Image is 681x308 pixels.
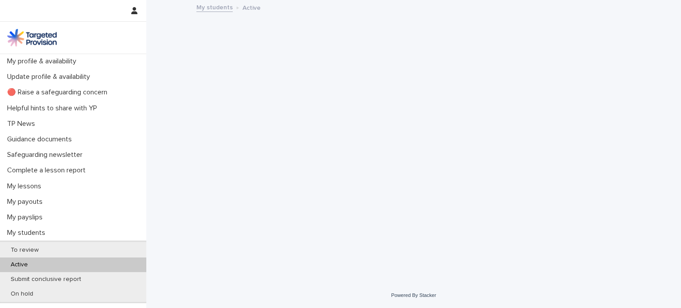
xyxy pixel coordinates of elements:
p: My payouts [4,198,50,206]
p: My profile & availability [4,57,83,66]
img: M5nRWzHhSzIhMunXDL62 [7,29,57,47]
p: Active [4,261,35,269]
p: Complete a lesson report [4,166,93,175]
p: My students [4,229,52,237]
p: On hold [4,290,40,298]
p: Guidance documents [4,135,79,144]
p: TP News [4,120,42,128]
p: Safeguarding newsletter [4,151,90,159]
a: Powered By Stacker [391,292,436,298]
p: My payslips [4,213,50,222]
a: My students [196,2,233,12]
p: Active [243,2,261,12]
p: To review [4,246,46,254]
p: Update profile & availability [4,73,97,81]
p: My lessons [4,182,48,191]
p: Submit conclusive report [4,276,88,283]
p: Helpful hints to share with YP [4,104,104,113]
p: 🔴 Raise a safeguarding concern [4,88,114,97]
